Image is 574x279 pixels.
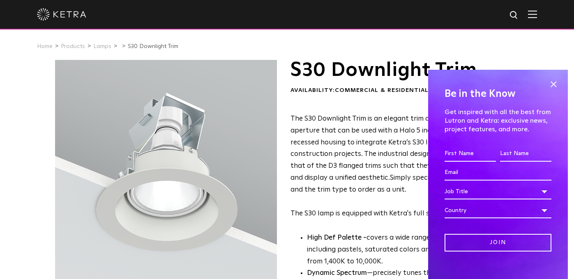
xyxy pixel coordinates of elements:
[509,10,519,21] img: search icon
[335,87,429,93] span: Commercial & Residential
[445,184,551,199] div: Job Title
[445,165,551,181] input: Email
[128,43,178,49] a: S30 Downlight Trim
[37,43,53,49] a: Home
[307,234,367,241] strong: High Def Palette -
[445,108,551,133] p: Get inspired with all the best from Lutron and Ketra: exclusive news, project features, and more.
[307,232,517,268] p: covers a wide range of 16.7 million colors, including pastels, saturated colors and high CRI whit...
[445,234,551,252] input: Join
[445,86,551,102] h4: Be in the Know
[500,146,551,162] input: Last Name
[290,87,517,95] div: Availability:
[290,60,517,80] h1: S30 Downlight Trim
[290,115,510,181] span: The S30 Downlight Trim is an elegant trim designed with a 4 inch aperture that can be used with a...
[445,203,551,218] div: Country
[307,270,367,277] strong: Dynamic Spectrum
[61,43,85,49] a: Products
[37,8,86,21] img: ketra-logo-2019-white
[290,113,517,220] p: The S30 lamp is equipped with Ketra's full suite of solutions:
[93,43,111,49] a: Lamps
[528,10,537,18] img: Hamburger%20Nav.svg
[290,174,506,193] span: Simply specify the lamp parameters and the trim type to order as a unit.​
[445,146,496,162] input: First Name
